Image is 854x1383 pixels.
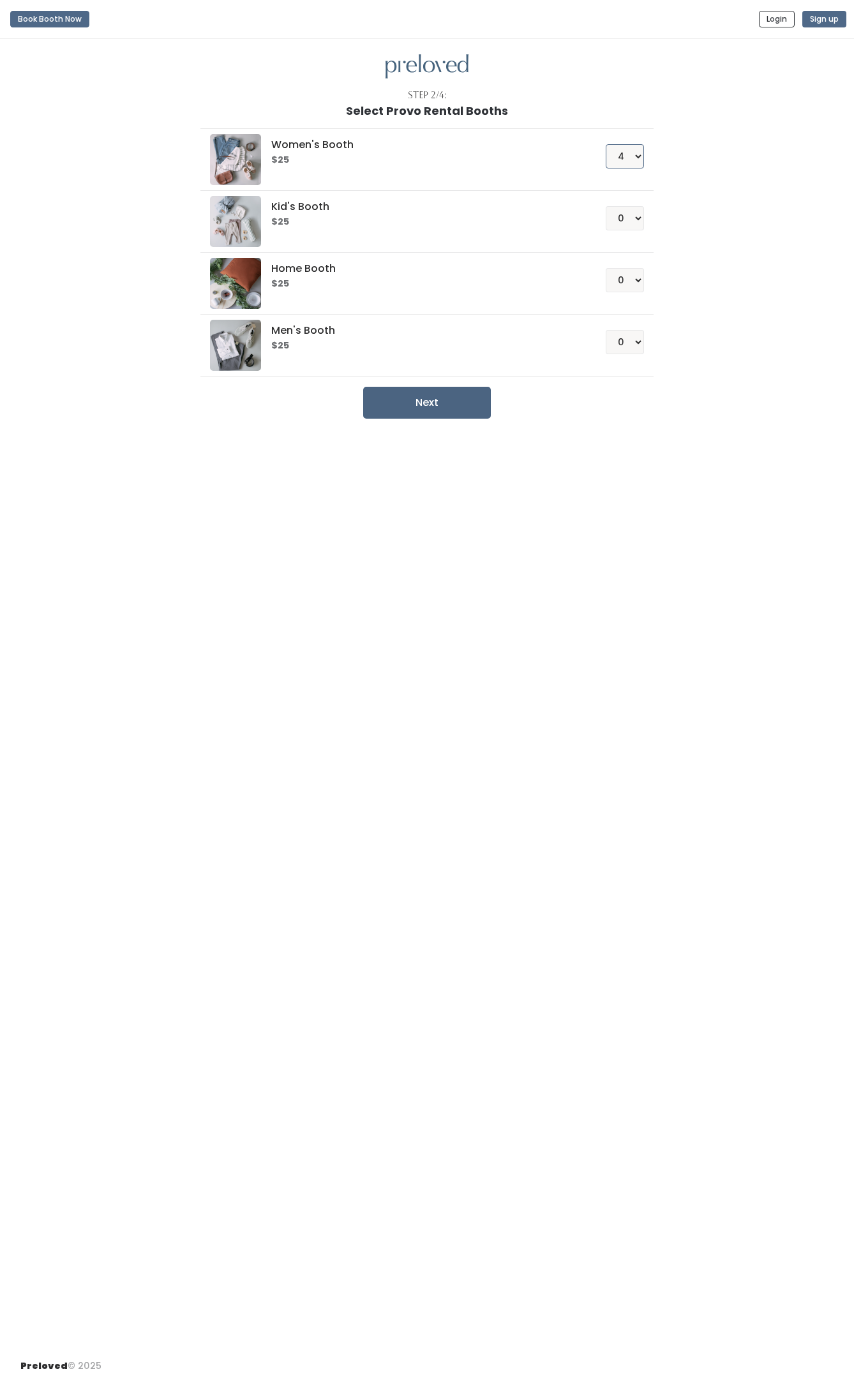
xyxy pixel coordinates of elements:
h5: Men's Booth [271,325,574,336]
h5: Kid's Booth [271,201,574,213]
a: Book Booth Now [10,5,89,33]
img: preloved logo [210,258,261,309]
h6: $25 [271,341,574,351]
h6: $25 [271,217,574,227]
div: © 2025 [20,1349,101,1373]
h5: Home Booth [271,263,574,274]
button: Book Booth Now [10,11,89,27]
button: Sign up [802,11,846,27]
h1: Select Provo Rental Booths [346,105,508,117]
button: Login [759,11,795,27]
img: preloved logo [210,320,261,371]
span: Preloved [20,1359,68,1372]
img: preloved logo [386,54,468,79]
h6: $25 [271,155,574,165]
h5: Women's Booth [271,139,574,151]
img: preloved logo [210,134,261,185]
div: Step 2/4: [408,89,447,102]
img: preloved logo [210,196,261,247]
button: Next [363,387,491,419]
h6: $25 [271,279,574,289]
